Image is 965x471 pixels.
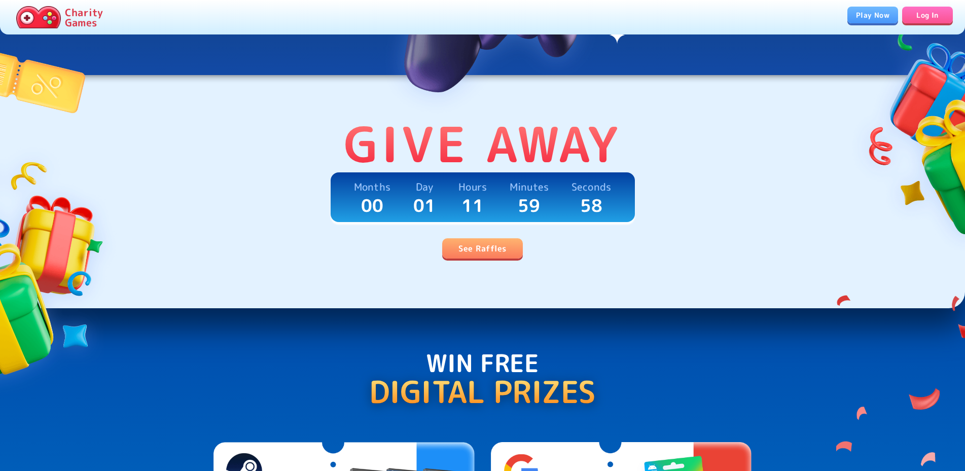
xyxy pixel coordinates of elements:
a: Log In [902,7,953,23]
p: 59 [518,195,541,216]
p: Give Away [344,116,621,172]
p: Charity Games [65,7,103,27]
img: Charity.Games [16,6,61,28]
p: Digital Prizes [369,373,596,410]
p: 11 [461,195,484,216]
p: Seconds [571,178,611,195]
p: Months [354,178,390,195]
a: See Raffles [442,238,522,259]
p: 01 [413,195,436,216]
p: Minutes [510,178,549,195]
p: Hours [458,178,487,195]
p: Day [416,178,433,195]
a: Charity Games [12,4,107,30]
a: Months00Day01Hours11Minutes59Seconds58 [331,172,635,222]
p: 58 [580,195,603,216]
p: 00 [361,195,384,216]
a: Play Now [847,7,898,23]
p: Win Free [369,349,596,377]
